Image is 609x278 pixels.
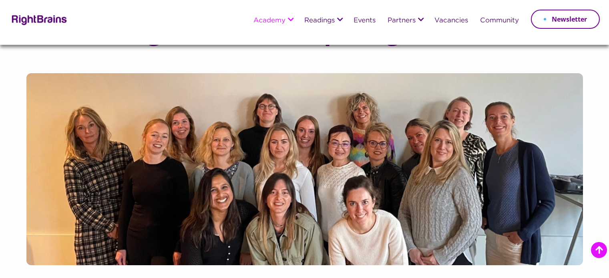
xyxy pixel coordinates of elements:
a: Readings [304,17,335,24]
a: Events [354,17,376,24]
img: Rightbrains [9,14,67,25]
a: Academy [253,17,285,24]
a: Partners [388,17,416,24]
a: Newsletter [531,10,600,29]
a: Community [480,17,519,24]
a: Vacancies [434,17,468,24]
